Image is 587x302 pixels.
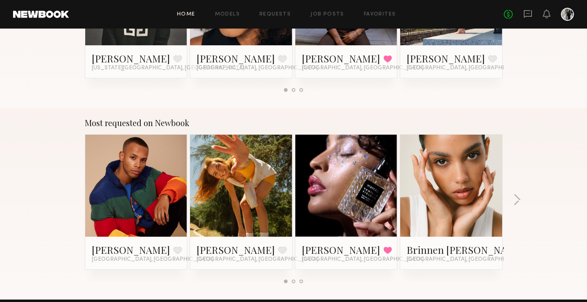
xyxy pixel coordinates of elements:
a: Requests [259,12,291,17]
a: Brinnen [PERSON_NAME] [407,243,525,256]
a: [PERSON_NAME] [92,243,170,256]
span: [GEOGRAPHIC_DATA], [GEOGRAPHIC_DATA] [302,256,423,263]
span: [US_STATE][GEOGRAPHIC_DATA], [GEOGRAPHIC_DATA] [92,65,244,71]
a: [PERSON_NAME] [92,52,170,65]
span: [GEOGRAPHIC_DATA], [GEOGRAPHIC_DATA] [302,65,423,71]
a: [PERSON_NAME] [197,243,275,256]
span: [GEOGRAPHIC_DATA], [GEOGRAPHIC_DATA] [197,65,318,71]
div: Most requested on Newbook [85,118,503,128]
a: Models [215,12,240,17]
span: [GEOGRAPHIC_DATA], [GEOGRAPHIC_DATA] [92,256,213,263]
a: Home [177,12,195,17]
a: Favorites [364,12,396,17]
span: [GEOGRAPHIC_DATA], [GEOGRAPHIC_DATA] [407,256,528,263]
span: [GEOGRAPHIC_DATA], [GEOGRAPHIC_DATA] [407,65,528,71]
a: [PERSON_NAME] [302,243,380,256]
span: [GEOGRAPHIC_DATA], [GEOGRAPHIC_DATA] [197,256,318,263]
a: Job Posts [310,12,344,17]
a: [PERSON_NAME] [197,52,275,65]
a: [PERSON_NAME] [407,52,485,65]
a: [PERSON_NAME] [302,52,380,65]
